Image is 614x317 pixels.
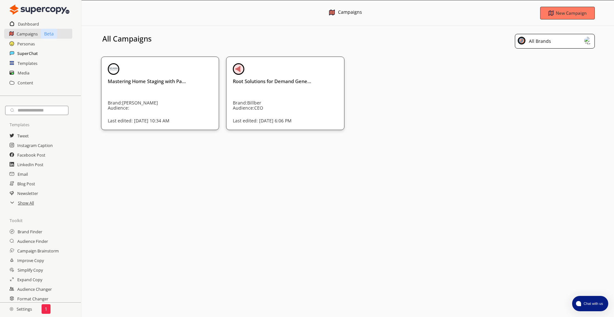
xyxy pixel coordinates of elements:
[10,3,69,16] img: Close
[18,68,29,78] a: Media
[518,37,525,44] img: Close
[572,296,608,311] button: atlas-launcher
[17,131,29,141] a: Tweet
[102,34,152,43] h3: All Campaigns
[584,37,592,44] img: Close
[17,246,59,256] a: Campaign Brainstorm
[540,7,595,19] button: New Campaign
[17,275,42,284] a: Expand Copy
[233,118,350,123] p: Last edited: [DATE] 6:06 PM
[108,118,225,123] p: Last edited: [DATE] 10:34 AM
[45,306,47,312] p: 1
[17,256,44,265] a: Improve Copy
[108,105,217,111] p: Audience:
[17,189,38,198] a: Newsletter
[338,10,362,16] div: Campaigns
[556,10,586,16] b: New Campaign
[233,78,337,84] h3: Root Solutions for Demand Gene...
[108,100,217,105] p: Brand: [PERSON_NAME]
[17,179,35,189] a: Blog Post
[18,78,33,88] a: Content
[17,236,48,246] a: Audience Finder
[233,63,244,75] img: Close
[17,294,48,304] a: Format Changer
[17,29,38,39] a: Campaigns
[17,141,53,150] a: Instagram Caption
[10,307,13,311] img: Close
[108,63,119,75] img: Close
[17,39,35,49] a: Personas
[18,227,42,236] a: Brand Finder
[41,29,57,39] p: Beta
[233,100,342,105] p: Brand: Billber
[18,58,37,68] a: Templates
[17,160,43,169] a: LinkedIn Post
[17,49,38,58] a: SuperChat
[233,105,342,111] p: Audience: CEO
[17,150,45,160] a: Facebook Post
[18,169,28,179] a: Email
[329,10,335,15] img: Close
[18,198,34,208] a: Show All
[527,37,551,46] div: All Brands
[581,301,604,306] span: Chat with us
[17,284,52,294] a: Audience Changer
[108,78,212,84] h3: Mastering Home Staging with Pa...
[18,19,39,29] a: Dashboard
[18,265,43,275] a: Simplify Copy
